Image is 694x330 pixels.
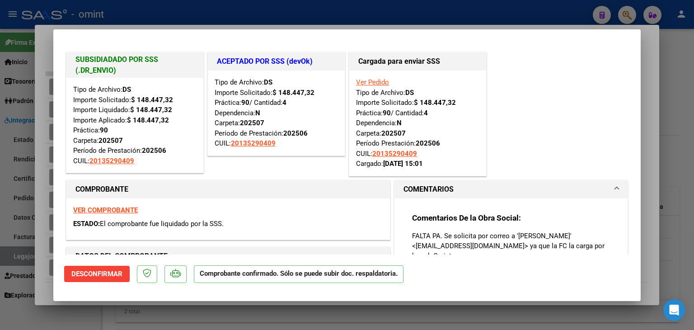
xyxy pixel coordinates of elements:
[255,109,260,117] strong: N
[283,129,308,137] strong: 202506
[73,85,197,166] div: Tipo de Archivo: Importe Solicitado: Importe Liquidado: Importe Aplicado: Práctica: Carpeta: Perí...
[663,299,685,321] div: Open Intercom Messenger
[383,160,423,168] strong: [DATE] 15:01
[215,77,338,149] div: Tipo de Archivo: Importe Solicitado: Práctica: / Cantidad: Dependencia: Carpeta: Período de Prest...
[98,137,123,145] strong: 202507
[416,139,440,147] strong: 202506
[272,89,314,97] strong: $ 148.447,32
[75,54,194,76] h1: SUBSIDIADADO POR SSS (.DR_ENVIO)
[64,266,130,282] button: Desconfirmar
[412,231,610,261] p: FALTA PA. Se solicita por correo a '[PERSON_NAME]' <[EMAIL_ADDRESS][DOMAIN_NAME]> ya que la FC la...
[240,119,264,127] strong: 202507
[372,150,417,158] span: 20135290409
[73,220,100,228] span: ESTADO:
[75,185,128,193] strong: COMPROBANTE
[405,89,414,97] strong: DS
[241,99,249,107] strong: 90
[100,126,108,134] strong: 90
[194,265,403,283] p: Comprobante confirmado. Sólo se puede subir doc. respaldatoria.
[356,77,479,169] div: Tipo de Archivo: Importe Solicitado: Práctica: / Cantidad: Dependencia: Carpeta: Período Prestaci...
[403,184,454,195] h1: COMENTARIOS
[424,109,428,117] strong: 4
[73,206,138,214] a: VER COMPROBANTE
[231,139,276,147] span: 20135290409
[142,146,166,155] strong: 202506
[381,129,406,137] strong: 202507
[131,96,173,104] strong: $ 148.447,32
[264,78,272,86] strong: DS
[397,119,402,127] strong: N
[75,252,168,260] strong: DATOS DEL COMPROBANTE
[412,213,521,222] strong: Comentarios De la Obra Social:
[414,99,456,107] strong: $ 148.447,32
[217,56,336,67] h1: ACEPTADO POR SSS (devOk)
[89,157,134,165] span: 20135290409
[127,116,169,124] strong: $ 148.447,32
[71,270,122,278] span: Desconfirmar
[100,220,224,228] span: El comprobante fue liquidado por la SSS.
[130,106,172,114] strong: $ 148.447,32
[282,99,286,107] strong: 4
[356,78,389,86] a: Ver Pedido
[394,180,628,198] mat-expansion-panel-header: COMENTARIOS
[358,56,477,67] h1: Cargada para enviar SSS
[122,85,131,94] strong: DS
[383,109,391,117] strong: 90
